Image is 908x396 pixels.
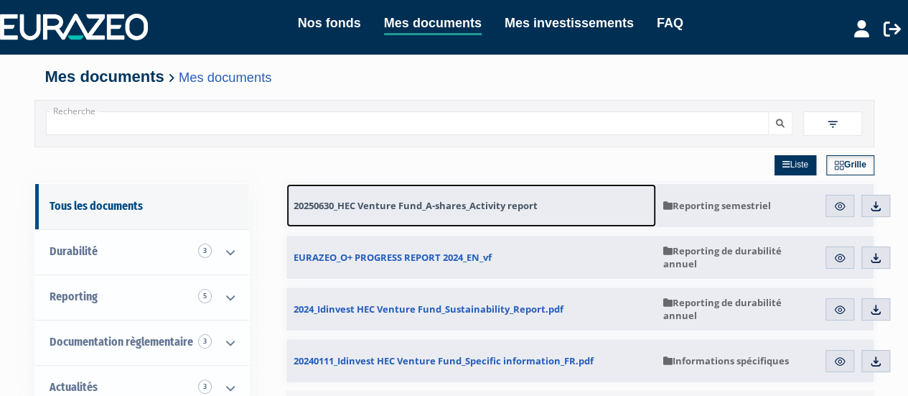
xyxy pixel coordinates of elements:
[663,199,771,212] span: Reporting semestriel
[286,236,656,279] a: EURAZEO_O+ PROGRESS REPORT 2024_EN_vf
[46,111,769,135] input: Recherche
[35,184,249,229] a: Tous les documents
[826,155,874,175] a: Grille
[869,252,882,264] img: download.svg
[505,13,634,33] a: Mes investissements
[179,70,271,85] a: Mes documents
[869,355,882,368] img: download.svg
[384,13,482,35] a: Mes documents
[869,303,882,316] img: download.svg
[869,200,882,213] img: download.svg
[834,160,844,170] img: grid.svg
[826,118,839,131] img: filter.svg
[35,320,249,365] a: Documentation règlementaire 3
[774,155,816,175] a: Liste
[50,244,98,258] span: Durabilité
[833,355,846,368] img: eye.svg
[50,380,98,394] span: Actualités
[35,229,249,275] a: Durabilité 3
[833,252,846,264] img: eye.svg
[294,303,563,316] span: 2024_Idinvest HEC Venture Fund_Sustainability_Report.pdf
[657,13,683,33] a: FAQ
[286,287,656,331] a: 2024_Idinvest HEC Venture Fund_Sustainability_Report.pdf
[663,296,808,322] span: Reporting de durabilité annuel
[198,379,212,394] span: 3
[35,275,249,320] a: Reporting 5
[294,251,492,264] span: EURAZEO_O+ PROGRESS REPORT 2024_EN_vf
[663,244,808,270] span: Reporting de durabilité annuel
[198,334,212,349] span: 3
[286,184,656,227] a: 20250630_HEC Venture Fund_A-shares_Activity report
[294,199,538,212] span: 20250630_HEC Venture Fund_A-shares_Activity report
[50,335,193,349] span: Documentation règlementaire
[286,339,656,382] a: 20240111_Idinvest HEC Venture Fund_Specific information_FR.pdf
[198,289,212,303] span: 5
[298,13,361,33] a: Nos fonds
[198,244,212,258] span: 3
[833,303,846,316] img: eye.svg
[663,354,789,367] span: Informations spécifiques
[45,68,863,86] h4: Mes documents
[833,200,846,213] img: eye.svg
[294,354,594,367] span: 20240111_Idinvest HEC Venture Fund_Specific information_FR.pdf
[50,290,98,303] span: Reporting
